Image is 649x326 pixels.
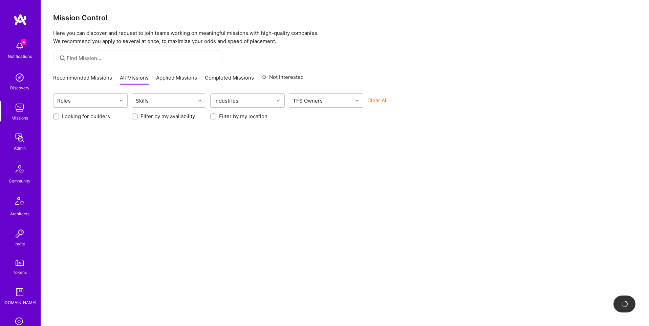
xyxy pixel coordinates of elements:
[120,99,123,102] i: icon Chevron
[261,73,304,85] a: Not Interested
[56,96,72,106] div: Roles
[9,177,30,184] div: Community
[21,39,26,45] span: 4
[620,300,629,308] img: loading
[13,269,27,276] div: Tokens
[8,53,32,60] div: Notifications
[291,96,324,106] div: TFS Owners
[53,74,112,85] a: Recommended Missions
[355,99,359,102] i: icon Chevron
[156,74,197,85] a: Applied Missions
[10,210,29,217] div: Architects
[12,194,28,210] img: Architects
[120,74,149,85] a: All Missions
[140,113,195,120] label: Filter by my availability
[12,114,28,122] div: Missions
[13,101,26,114] img: teamwork
[13,71,26,84] img: discovery
[67,55,217,62] input: Find Mission...
[3,299,36,306] div: [DOMAIN_NAME]
[13,39,26,53] img: bell
[53,29,637,45] p: Here you can discover and request to join teams working on meaningful missions with high-quality ...
[134,96,150,106] div: Skills
[15,240,25,247] div: Invite
[13,131,26,145] img: admin teamwork
[367,97,388,104] button: Clear All
[205,74,254,85] a: Completed Missions
[10,84,29,91] div: Discovery
[219,113,267,120] label: Filter by my location
[213,96,240,106] div: Industries
[53,14,637,22] h3: Mission Control
[12,161,28,177] img: Community
[16,260,24,266] img: tokens
[59,54,66,62] i: icon SearchGrey
[198,99,201,102] i: icon Chevron
[14,145,26,152] div: Admin
[277,99,280,102] i: icon Chevron
[62,113,110,120] label: Looking for builders
[13,227,26,240] img: Invite
[13,285,26,299] img: guide book
[14,14,27,26] img: logo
